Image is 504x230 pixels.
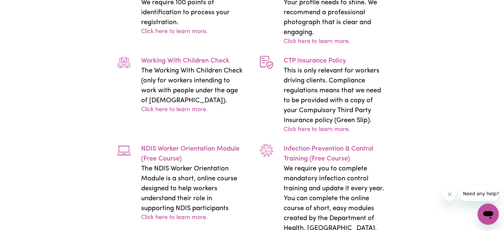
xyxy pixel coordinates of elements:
[141,213,208,222] a: Click here to learn more.
[284,56,387,66] p: CTP Insurance Policy
[141,106,208,115] a: Click here to learn more.
[4,5,40,10] span: Need any help?
[141,66,244,106] p: The Working With Children Check (only for workers intending to work with people under the age of ...
[117,56,131,69] img: require-14.74c12e47.png
[141,164,244,213] p: The NDIS Worker Orientation Module is a short, online course designed to help workers understand ...
[459,186,499,201] iframe: Message from company
[141,56,244,66] p: Working With Children Check
[284,37,350,46] a: Click here to learn more.
[260,144,273,157] img: require-26.eea9f5f5.png
[117,144,131,157] img: require-25.67985ad0.png
[284,144,387,164] p: Infection Prevention & Control Training (Free Course)
[260,56,273,69] img: require-24.5839ea8f.png
[284,125,350,134] a: Click here to learn more.
[284,66,387,125] p: This is only relevant for workers driving clients. Compliance regulations means that we need to b...
[443,188,456,201] iframe: Close message
[141,144,244,164] p: NDIS Worker Orientation Module (Free Course)
[477,204,499,225] iframe: Button to launch messaging window
[141,27,208,36] a: Click here to learn more.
